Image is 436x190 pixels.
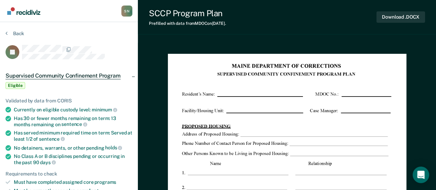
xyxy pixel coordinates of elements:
[14,179,132,185] div: Must have completed assigned core
[40,160,55,165] span: days
[14,116,132,127] div: Has 30 or fewer months remaining on term: 13 months remaining on
[121,6,132,17] div: S N
[6,98,132,104] div: Validated by data from CORIS
[6,30,24,37] button: Back
[14,153,132,165] div: No Class A or B disciplines pending or occurring in the past 90
[6,82,25,89] span: Eligible
[94,179,116,185] span: programs
[14,145,132,151] div: No detainers, warrants, or other pending
[413,167,429,183] div: Open Intercom Messenger
[376,11,425,23] button: Download .DOCX
[6,72,121,79] span: Supervised Community Confinement Program
[14,107,132,113] div: Currently on eligible custody level:
[14,130,132,142] div: Has served minimum required time on term: Served at least 1/2 of
[6,171,132,177] div: Requirements to check
[92,107,117,112] span: minimum
[39,136,65,142] span: sentence
[105,145,122,150] span: holds
[61,121,87,127] span: sentence
[149,8,226,18] div: SCCP Program Plan
[121,6,132,17] button: Profile dropdown button
[149,21,226,26] div: Prefilled with data from MDOC on [DATE] .
[7,7,40,15] img: Recidiviz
